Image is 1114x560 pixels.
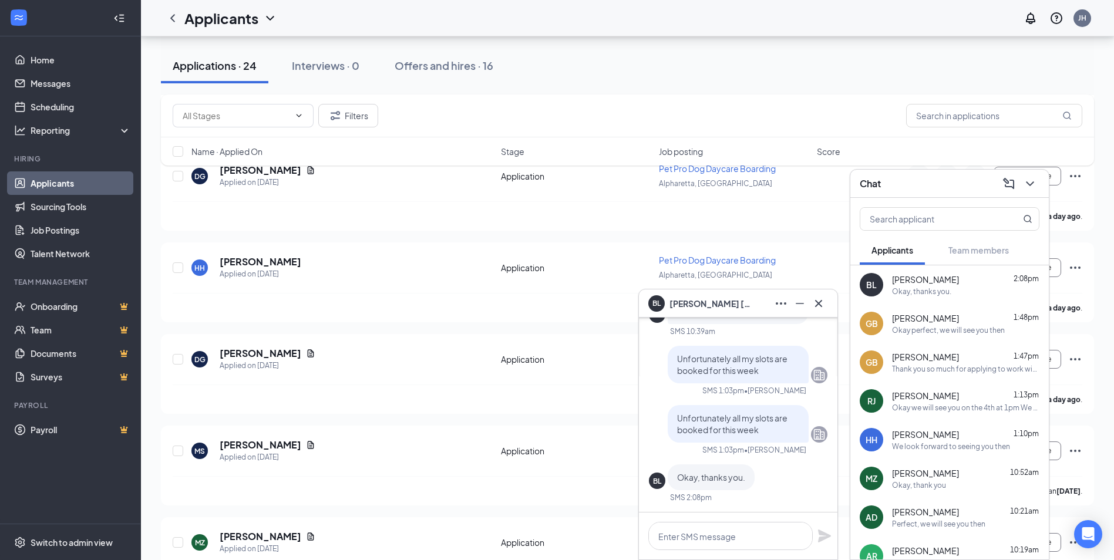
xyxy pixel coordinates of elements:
div: Reporting [31,124,132,136]
span: Score [817,146,840,157]
div: Application [501,445,652,457]
span: [PERSON_NAME] [PERSON_NAME] [669,297,752,310]
svg: Ellipses [1068,535,1082,549]
b: a day ago [1048,303,1081,312]
input: Search in applications [906,104,1082,127]
button: Minimize [790,294,809,313]
h1: Applicants [184,8,258,28]
svg: ChevronLeft [166,11,180,25]
div: Application [501,262,652,274]
h5: [PERSON_NAME] [220,347,301,360]
button: Filter Filters [318,104,378,127]
svg: Filter [328,109,342,123]
a: OnboardingCrown [31,295,131,318]
span: [PERSON_NAME] [892,274,959,285]
svg: Analysis [14,124,26,136]
div: MZ [866,473,877,484]
svg: Company [812,368,826,382]
div: SMS 1:03pm [702,386,744,396]
svg: Ellipses [1068,444,1082,458]
div: Hiring [14,154,129,164]
div: RJ [867,395,876,407]
div: HH [194,263,205,273]
span: 1:10pm [1014,429,1039,438]
span: 1:47pm [1014,352,1039,360]
span: • [PERSON_NAME] [744,386,806,396]
span: Unfortunately all my slots are booked for this week [677,413,787,435]
svg: Minimize [793,296,807,311]
div: Okay, thanks you. [892,286,951,296]
div: Application [501,537,652,548]
a: DocumentsCrown [31,342,131,365]
span: [PERSON_NAME] [892,390,959,402]
svg: ComposeMessage [1002,177,1016,191]
span: 10:21am [1010,507,1039,515]
a: Sourcing Tools [31,195,131,218]
span: 10:52am [1010,468,1039,477]
svg: Document [306,349,315,358]
div: SMS 10:39am [670,326,715,336]
span: 1:13pm [1014,390,1039,399]
svg: Cross [812,296,826,311]
span: [PERSON_NAME] [892,467,959,479]
span: Name · Applied On [191,146,262,157]
div: Applied on [DATE] [220,451,315,463]
div: Applied on [DATE] [220,360,315,372]
a: PayrollCrown [31,418,131,441]
span: [PERSON_NAME] [892,506,959,518]
div: Thank you so much for applying to work with us here at [GEOGRAPHIC_DATA]. We would like to invite... [892,364,1039,374]
a: Job Postings [31,218,131,242]
a: Applicants [31,171,131,195]
div: Interviews · 0 [292,58,359,73]
h5: [PERSON_NAME] [220,530,301,543]
svg: Ellipses [1068,261,1082,275]
span: Alpharetta, [GEOGRAPHIC_DATA] [659,179,772,188]
div: JH [1078,13,1086,23]
svg: Company [812,427,826,441]
svg: Collapse [113,12,125,24]
div: Okay we will see you on the 4th at 1pm We are located at [STREET_ADDRESS][PERSON_NAME] [892,403,1039,413]
b: a day ago [1048,212,1081,221]
div: We look forward to seeing you then [892,441,1010,451]
span: Alpharetta, [GEOGRAPHIC_DATA] [659,271,772,279]
div: MS [194,446,205,456]
span: Applicants [871,245,913,255]
span: 2:08pm [1014,274,1039,283]
div: BL [653,476,661,486]
svg: WorkstreamLogo [13,12,25,23]
div: AD [866,511,877,523]
svg: Document [306,532,315,541]
button: Ellipses [772,294,790,313]
span: Okay, thanks you. [677,472,745,483]
span: [PERSON_NAME] [892,429,959,440]
span: Pet Pro Dog Daycare Boarding [659,255,776,265]
button: ChevronDown [1021,174,1039,193]
div: Offers and hires · 16 [395,58,493,73]
div: GB [866,356,878,368]
div: Okay perfect, we will see you then [892,325,1005,335]
div: SMS 1:03pm [702,445,744,455]
span: [PERSON_NAME] [892,351,959,363]
div: Applied on [DATE] [220,268,301,280]
div: GB [866,318,878,329]
input: Search applicant [860,208,999,230]
div: SMS 2:08pm [670,492,712,502]
svg: Settings [14,537,26,548]
div: Application [501,353,652,365]
h5: [PERSON_NAME] [220,438,301,451]
a: Home [31,48,131,72]
svg: ChevronDown [263,11,277,25]
div: Perfect, we will see you then [892,519,985,529]
svg: Plane [817,529,832,543]
svg: Ellipses [1068,352,1082,366]
div: DG [194,355,206,365]
h5: [PERSON_NAME] [220,255,301,268]
button: Cross [809,294,828,313]
svg: QuestionInfo [1049,11,1063,25]
div: BL [866,279,877,291]
svg: ChevronDown [1023,177,1037,191]
span: [PERSON_NAME] [892,312,959,324]
span: [PERSON_NAME] [892,545,959,556]
a: Scheduling [31,95,131,119]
